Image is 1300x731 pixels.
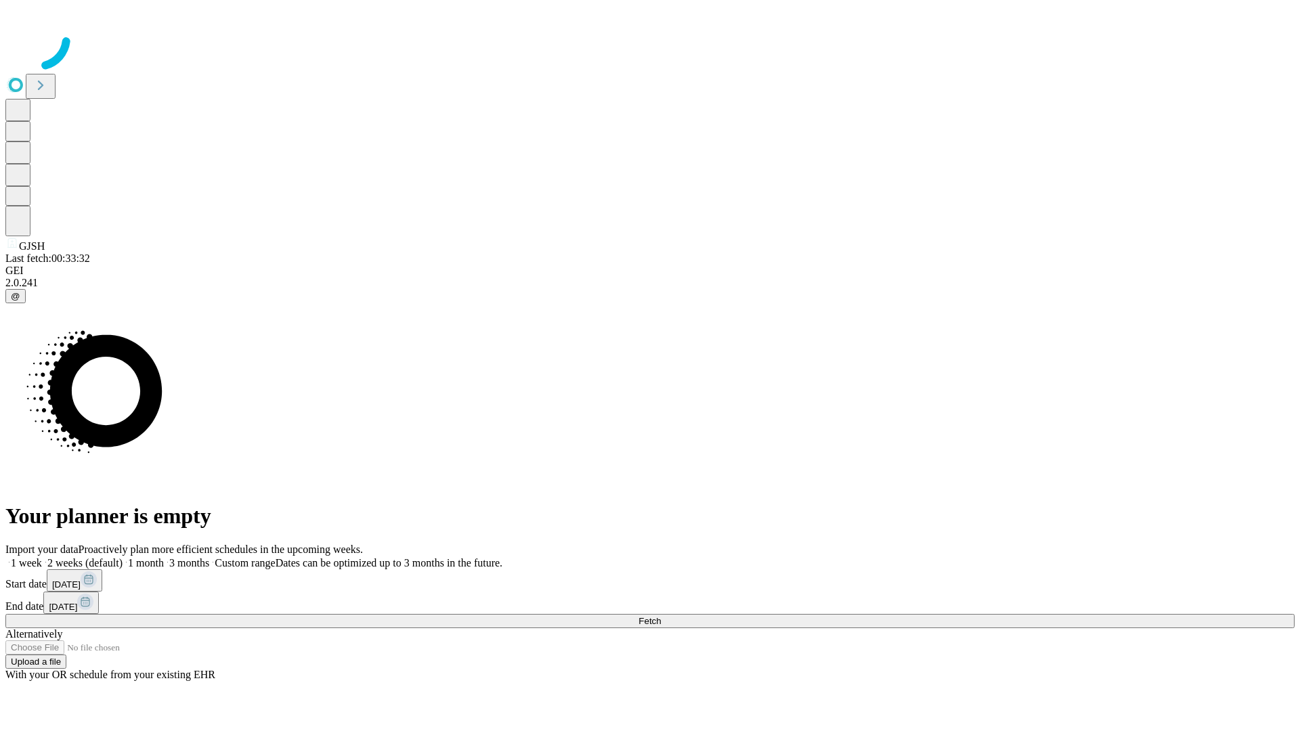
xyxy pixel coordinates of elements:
[5,277,1295,289] div: 2.0.241
[638,616,661,626] span: Fetch
[52,579,81,590] span: [DATE]
[5,655,66,669] button: Upload a file
[11,557,42,569] span: 1 week
[43,592,99,614] button: [DATE]
[5,569,1295,592] div: Start date
[47,569,102,592] button: [DATE]
[5,544,79,555] span: Import your data
[276,557,502,569] span: Dates can be optimized up to 3 months in the future.
[5,628,62,640] span: Alternatively
[49,602,77,612] span: [DATE]
[128,557,164,569] span: 1 month
[79,544,363,555] span: Proactively plan more efficient schedules in the upcoming weeks.
[169,557,209,569] span: 3 months
[47,557,123,569] span: 2 weeks (default)
[19,240,45,252] span: GJSH
[5,614,1295,628] button: Fetch
[5,592,1295,614] div: End date
[5,669,215,680] span: With your OR schedule from your existing EHR
[5,504,1295,529] h1: Your planner is empty
[5,265,1295,277] div: GEI
[5,289,26,303] button: @
[215,557,275,569] span: Custom range
[11,291,20,301] span: @
[5,252,90,264] span: Last fetch: 00:33:32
